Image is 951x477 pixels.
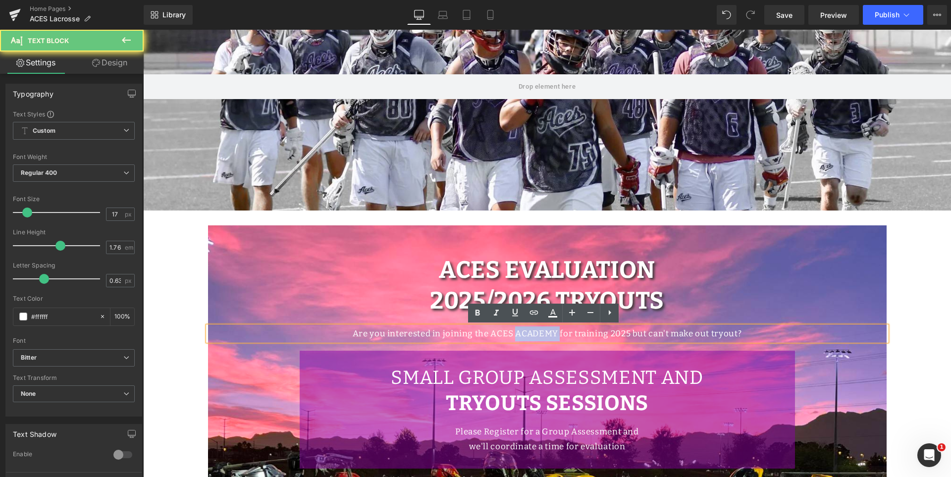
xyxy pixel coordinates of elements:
[74,52,146,74] a: Design
[13,450,104,461] div: Enable
[13,374,135,381] div: Text Transform
[13,110,135,118] div: Text Styles
[938,443,946,451] span: 1
[110,308,134,325] div: %
[21,354,37,362] i: Bitter
[13,196,135,203] div: Font Size
[808,5,859,25] a: Preview
[13,295,135,302] div: Text Color
[13,424,56,438] div: Text Shadow
[776,10,792,20] span: Save
[875,11,899,19] span: Publish
[13,84,53,98] div: Typography
[13,229,135,236] div: Line Height
[303,361,505,386] strong: TRYOUTS SESSIONS
[21,169,57,176] b: Regular 400
[717,5,737,25] button: Undo
[455,5,478,25] a: Tablet
[33,127,55,135] b: Custom
[125,244,133,251] span: em
[863,5,923,25] button: Publish
[125,277,133,284] span: px
[164,410,644,424] p: we'll coordinate a time for evaluation
[927,5,947,25] button: More
[13,262,135,269] div: Letter Spacing
[30,5,144,13] a: Home Pages
[917,443,941,467] iframe: Intercom live chat
[164,395,644,410] p: Please Register for a Group Assessment and
[125,211,133,217] span: px
[820,10,847,20] span: Preview
[28,37,69,45] span: Text Block
[65,297,743,312] p: Are you interested in joining the ACES ACADEMY for training 2025 but can't make out tryout?
[478,5,502,25] a: Mobile
[296,226,512,255] span: ACES Evaluation
[740,5,760,25] button: Redo
[13,154,135,160] div: Font Weight
[162,10,186,19] span: Library
[431,5,455,25] a: Laptop
[31,311,95,322] input: Color
[287,257,521,285] span: 2025/2026 TRYOUTS
[30,15,80,23] span: ACES Lacrosse
[407,5,431,25] a: Desktop
[164,336,644,360] h1: SMALL GROUP assessment AND
[144,5,193,25] a: New Library
[13,337,135,344] div: Font
[21,390,36,397] b: None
